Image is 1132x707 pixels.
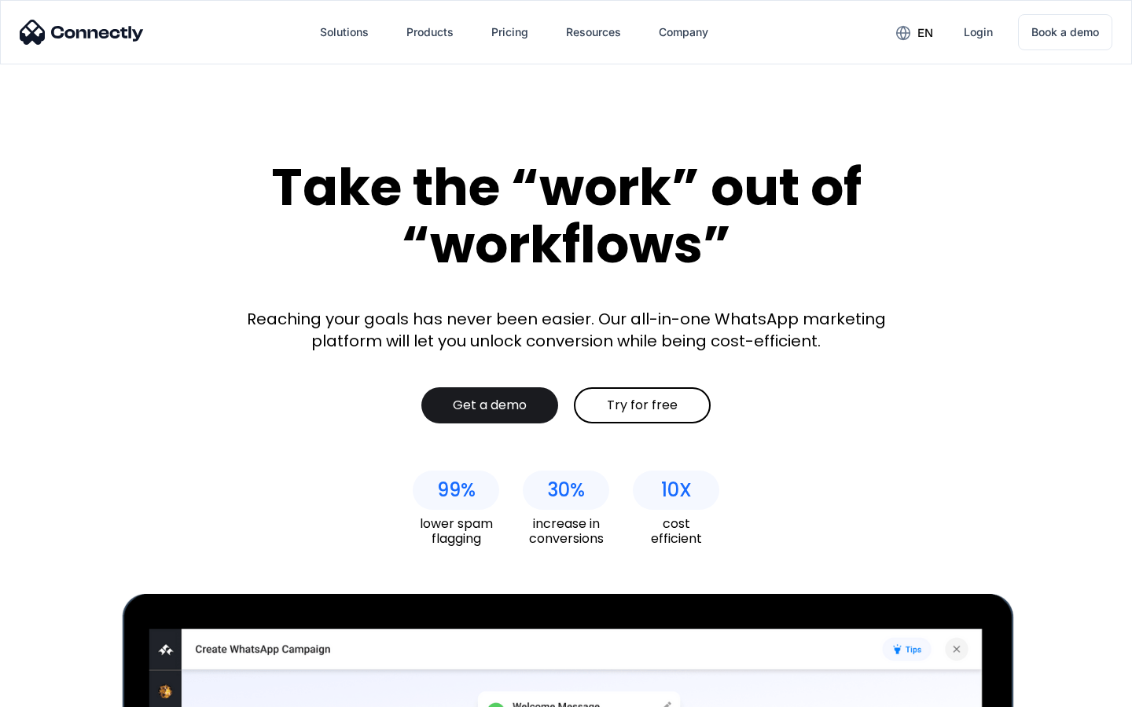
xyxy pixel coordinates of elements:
[1018,14,1112,50] a: Book a demo
[421,387,558,423] a: Get a demo
[406,21,454,43] div: Products
[437,479,476,501] div: 99%
[523,516,609,546] div: increase in conversions
[661,479,692,501] div: 10X
[320,21,369,43] div: Solutions
[491,21,528,43] div: Pricing
[16,680,94,702] aside: Language selected: English
[479,13,541,51] a: Pricing
[607,397,678,413] div: Try for free
[453,397,527,413] div: Get a demo
[212,159,920,273] div: Take the “work” out of “workflows”
[413,516,499,546] div: lower spam flagging
[964,21,993,43] div: Login
[236,308,896,352] div: Reaching your goals has never been easier. Our all-in-one WhatsApp marketing platform will let yo...
[20,20,144,45] img: Connectly Logo
[917,22,933,44] div: en
[659,21,708,43] div: Company
[951,13,1005,51] a: Login
[547,479,585,501] div: 30%
[566,21,621,43] div: Resources
[633,516,719,546] div: cost efficient
[31,680,94,702] ul: Language list
[574,387,711,423] a: Try for free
